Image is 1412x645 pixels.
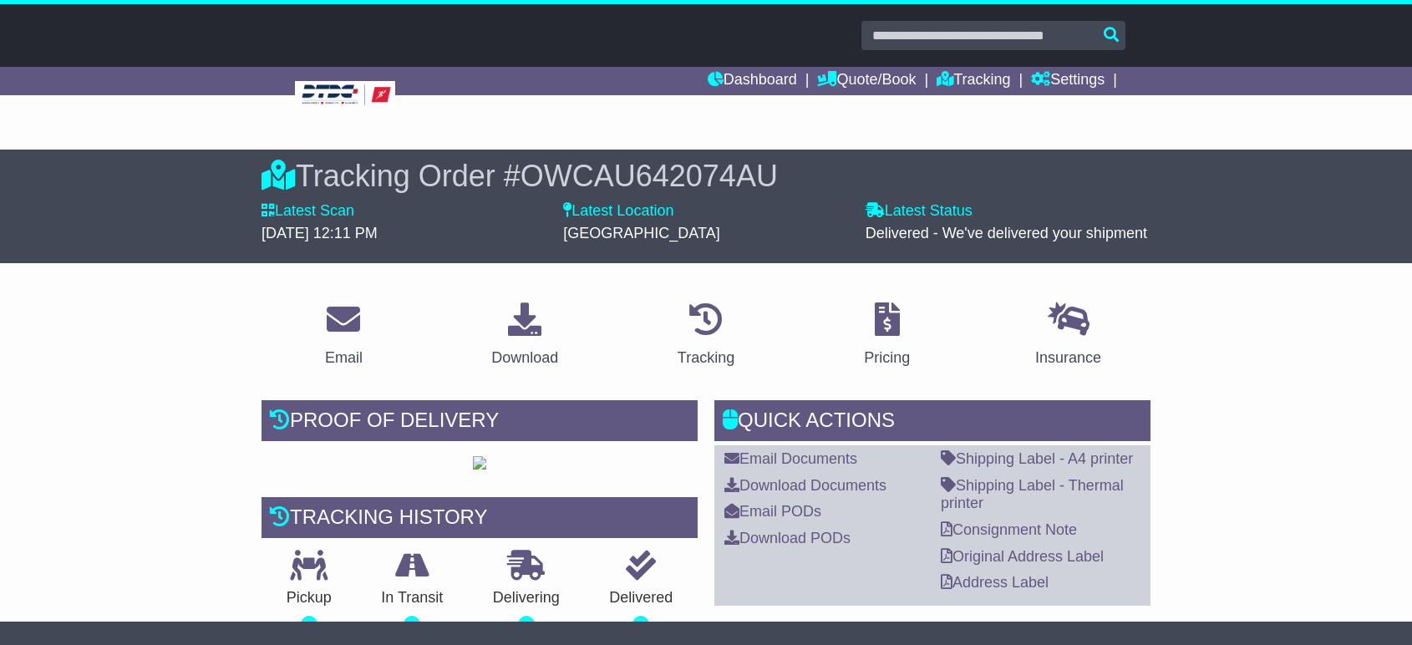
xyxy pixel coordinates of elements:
[667,297,745,375] a: Tracking
[262,400,698,445] div: Proof of Delivery
[262,202,354,221] label: Latest Scan
[941,477,1124,512] a: Shipping Label - Thermal printer
[473,456,486,470] img: GetPodImage
[357,589,469,607] p: In Transit
[563,202,673,221] label: Latest Location
[866,225,1147,241] span: Delivered - We've delivered your shipment
[1031,67,1105,95] a: Settings
[817,67,916,95] a: Quote/Book
[585,589,698,607] p: Delivered
[262,158,1150,194] div: Tracking Order #
[937,67,1010,95] a: Tracking
[521,159,778,193] span: OWCAU642074AU
[491,347,558,369] div: Download
[941,574,1049,591] a: Address Label
[941,521,1077,538] a: Consignment Note
[724,477,886,494] a: Download Documents
[853,297,921,375] a: Pricing
[262,497,698,542] div: Tracking history
[480,297,569,375] a: Download
[724,450,857,467] a: Email Documents
[325,347,363,369] div: Email
[714,400,1150,445] div: Quick Actions
[262,589,357,607] p: Pickup
[708,67,797,95] a: Dashboard
[941,548,1104,565] a: Original Address Label
[1035,347,1101,369] div: Insurance
[724,503,821,520] a: Email PODs
[864,347,910,369] div: Pricing
[866,202,973,221] label: Latest Status
[314,297,373,375] a: Email
[724,530,851,546] a: Download PODs
[563,225,719,241] span: [GEOGRAPHIC_DATA]
[468,589,585,607] p: Delivering
[678,347,734,369] div: Tracking
[262,225,378,241] span: [DATE] 12:11 PM
[1024,297,1112,375] a: Insurance
[941,450,1133,467] a: Shipping Label - A4 printer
